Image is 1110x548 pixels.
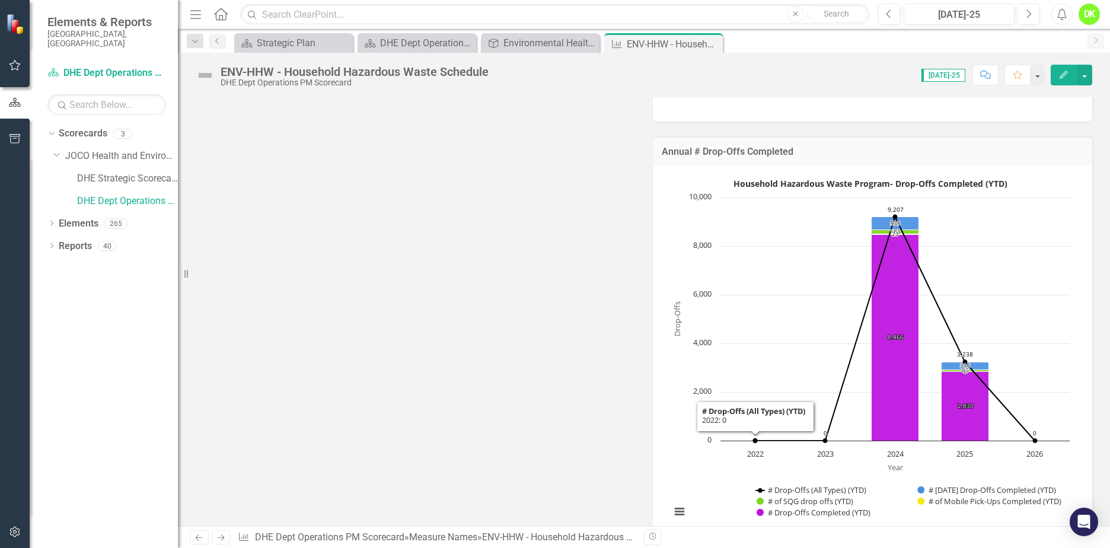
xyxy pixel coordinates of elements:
text: 4,000 [693,337,712,348]
text: 2025 [956,448,973,459]
div: 40 [98,241,117,251]
div: 3 [113,129,132,139]
button: Search [807,6,866,23]
a: JOCO Health and Environment [65,149,178,163]
a: Scorecards [59,127,107,141]
button: View chart menu, Household Hazardous Waste Program- Drop-Offs Completed (YTD) [671,504,688,520]
path: 2024, 8,466. # Drop-Offs Completed (YTD). [872,234,919,441]
div: 265 [104,218,127,228]
text: 2026 [1026,448,1043,459]
text: 10,000 [689,191,712,202]
div: [DATE]-25 [908,8,1010,22]
div: Strategic Plan [257,36,350,50]
text: Year [888,462,904,473]
path: 2024, 9,207. # Drop-Offs (All Types) (YTD). [893,214,898,219]
a: Environmental Health - A safe and sustainable environment contributes to a high quality of life. ... [484,36,597,50]
text: 6 [964,367,967,375]
div: ENV-HHW - Household Hazardous Waste Schedule [627,37,720,52]
text: 9,207 [888,205,904,214]
path: 2025, 3,238. # Drop-Offs (All Types) (YTD). [963,359,968,364]
text: 86 [962,366,969,374]
div: DHE Dept Operations PM Scorecard [380,36,473,50]
path: 2022, 0. # Drop-Offs (All Types) (YTD). [752,438,757,442]
text: 0 [824,429,827,437]
div: ENV-HHW - Household Hazardous Waste Schedule [221,65,489,78]
text: 2024 [887,448,904,459]
button: Show # Saturday Drop-Offs Completed (YTD) [917,485,1065,495]
span: Search [824,9,849,18]
text: 2,000 [693,385,712,396]
input: Search ClearPoint... [240,4,869,25]
div: Open Intercom Messenger [1070,508,1098,536]
img: ClearPoint Strategy [6,14,27,34]
a: Reports [59,240,92,253]
text: 23 [892,230,899,238]
g: # Drop-Offs Completed (YTD), series 5 of 5. Bar series with 5 bars. [755,197,1035,441]
text: 8,466 [888,333,904,341]
img: Not Defined [196,66,215,85]
text: 0 [1033,429,1036,437]
text: 0 [754,429,757,437]
path: 2025, 86. # of SQG drop offs (YTD). [942,369,989,371]
div: » » [238,531,635,544]
button: Show # Drop-Offs Completed (YTD) [757,507,871,518]
text: 8,000 [693,240,712,250]
path: 2023, 0. # Drop-Offs (All Types) (YTD). [823,438,828,443]
path: 2025, 316. # Saturday Drop-Offs Completed (YTD). [942,362,989,369]
svg: Interactive chart [665,174,1076,530]
div: ENV-HHW - Household Hazardous Waste Schedule [482,531,693,543]
text: Drop-Offs [672,301,682,336]
button: Show # Drop-Offs (All Types) (YTD) [756,485,867,495]
button: DK [1079,4,1100,25]
button: Show # of Mobile Pick-Ups Completed (YTD) [917,496,1062,506]
small: [GEOGRAPHIC_DATA], [GEOGRAPHIC_DATA] [47,29,166,49]
div: DHE Dept Operations PM Scorecard [221,78,489,87]
button: Show # of SQG drop offs (YTD) [757,496,854,506]
a: DHE Dept Operations PM Scorecard [47,66,166,80]
a: DHE Dept Operations PM Scorecard [255,531,404,543]
text: 535 [890,219,901,227]
text: 183 [890,227,901,235]
path: 2026, 0. # Drop-Offs (All Types) (YTD). [1033,438,1038,443]
text: 2022 [747,448,764,459]
text: 0 [707,434,712,445]
text: Household Hazardous Waste Program- Drop-Offs Completed (YTD) [733,178,1007,189]
text: 3,238 [957,350,973,358]
div: Environmental Health - A safe and sustainable environment contributes to a high quality of life. ... [503,36,597,50]
a: Elements [59,217,98,231]
a: DHE Dept Operations PM Scorecard [77,195,178,208]
a: Measure Names [409,531,477,543]
a: DHE Dept Operations PM Scorecard [361,36,473,50]
span: [DATE]-25 [921,69,965,82]
button: [DATE]-25 [904,4,1015,25]
text: 316 [960,361,971,369]
path: 2024, 183. # of SQG drop offs (YTD). [872,230,919,234]
h3: Annual # Drop-Offs Completed [662,146,1083,157]
a: Strategic Plan [237,36,350,50]
a: DHE Strategic Scorecard-Current Year's Plan [77,172,178,186]
text: 6,000 [693,288,712,299]
div: Household Hazardous Waste Program- Drop-Offs Completed (YTD). Highcharts interactive chart. [665,174,1080,530]
span: Elements & Reports [47,15,166,29]
text: 2,830 [958,402,974,410]
text: 2023 [817,448,834,459]
path: 2024, 535. # Saturday Drop-Offs Completed (YTD). [872,216,919,230]
input: Search Below... [47,94,166,115]
path: 2025, 2,830. # Drop-Offs Completed (YTD). [942,371,989,441]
